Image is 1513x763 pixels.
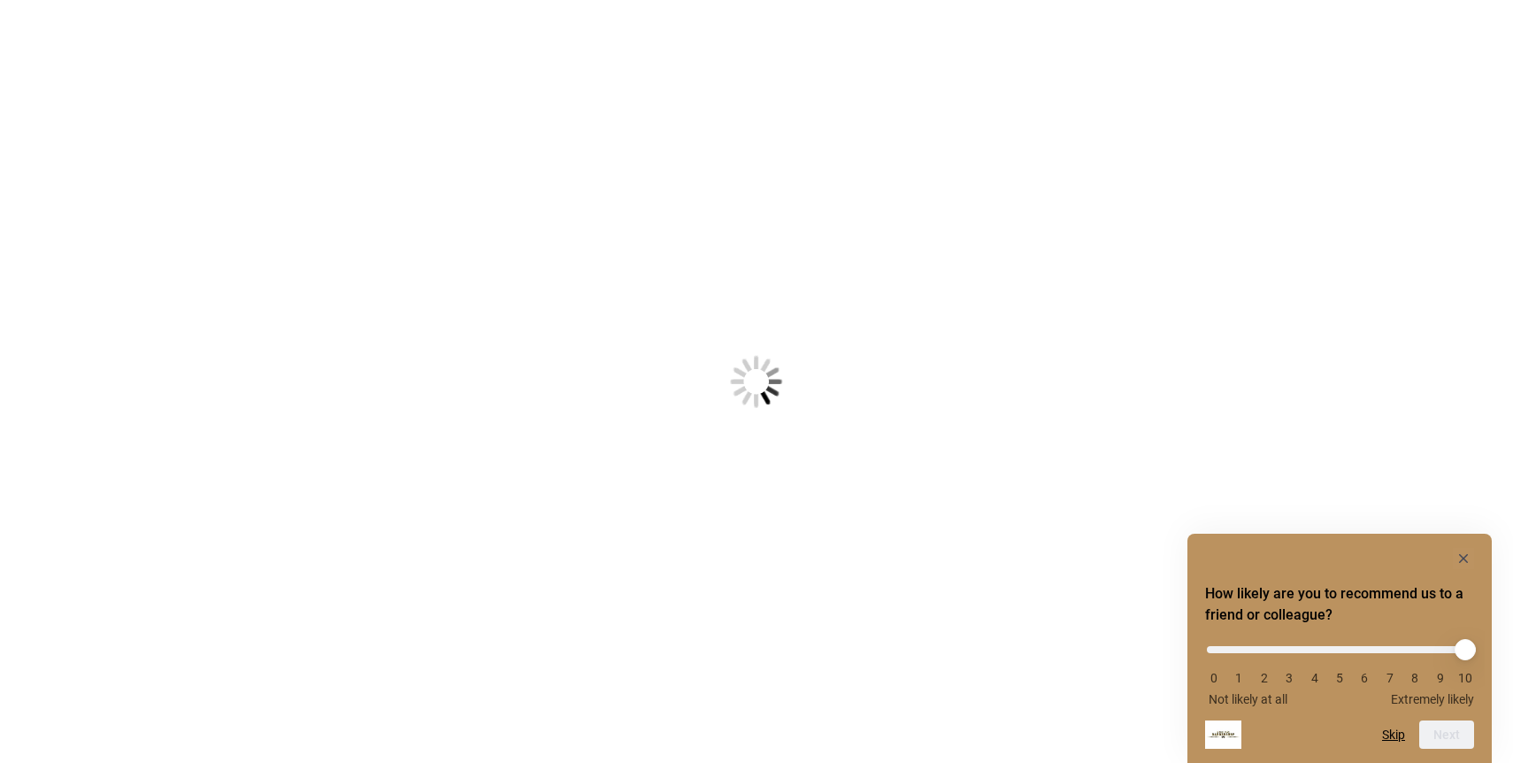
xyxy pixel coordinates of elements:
button: Next question [1419,721,1474,749]
span: Not likely at all [1209,692,1287,706]
li: 9 [1432,671,1449,685]
li: 4 [1306,671,1324,685]
li: 1 [1230,671,1248,685]
span: Extremely likely [1391,692,1474,706]
li: 10 [1456,671,1474,685]
div: How likely are you to recommend us to a friend or colleague? Select an option from 0 to 10, with ... [1205,633,1474,706]
div: How likely are you to recommend us to a friend or colleague? Select an option from 0 to 10, with ... [1205,548,1474,749]
li: 5 [1331,671,1348,685]
button: Skip [1382,728,1405,742]
button: Hide survey [1453,548,1474,569]
img: Loading [643,268,870,495]
li: 7 [1381,671,1399,685]
li: 6 [1356,671,1373,685]
h2: How likely are you to recommend us to a friend or colleague? Select an option from 0 to 10, with ... [1205,583,1474,626]
li: 3 [1280,671,1298,685]
li: 0 [1205,671,1223,685]
li: 2 [1256,671,1273,685]
li: 8 [1406,671,1424,685]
